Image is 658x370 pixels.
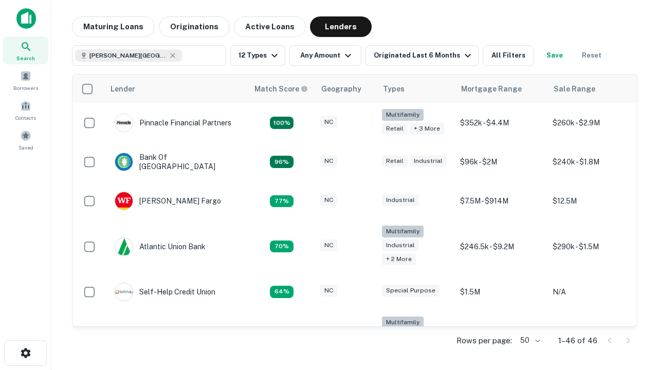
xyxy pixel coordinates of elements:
iframe: Chat Widget [607,255,658,304]
div: Geography [321,83,361,95]
td: $7.5M - $914M [455,181,547,220]
th: Sale Range [547,75,640,103]
div: + 2 more [382,253,416,265]
td: N/A [547,272,640,311]
td: $240k - $1.8M [547,142,640,181]
a: Contacts [3,96,48,124]
div: + 3 more [410,123,444,135]
button: Maturing Loans [72,16,155,37]
div: NC [320,194,337,206]
button: 12 Types [230,45,285,66]
span: [PERSON_NAME][GEOGRAPHIC_DATA], [GEOGRAPHIC_DATA] [89,51,167,60]
span: Search [16,54,35,62]
td: $1.5M [455,272,547,311]
button: Lenders [310,16,372,37]
span: Borrowers [13,84,38,92]
button: Save your search to get updates of matches that match your search criteria. [538,45,571,66]
div: Pinnacle Financial Partners [115,114,231,132]
div: Lender [111,83,135,95]
th: Capitalize uses an advanced AI algorithm to match your search with the best lender. The match sco... [248,75,315,103]
button: Active Loans [234,16,306,37]
div: NC [320,116,337,128]
div: Originated Last 6 Months [374,49,474,62]
p: 1–46 of 46 [558,335,597,347]
td: $12.5M [547,181,640,220]
th: Geography [315,75,377,103]
button: Any Amount [289,45,361,66]
button: All Filters [483,45,534,66]
img: picture [115,238,133,255]
div: Sale Range [554,83,595,95]
h6: Match Score [254,83,306,95]
th: Types [377,75,455,103]
div: Special Purpose [382,285,440,297]
div: NC [320,285,337,297]
td: $290k - $1.5M [547,220,640,272]
div: Mortgage Range [461,83,522,95]
img: picture [115,192,133,210]
div: Bank Of [GEOGRAPHIC_DATA] [115,153,238,171]
td: $96k - $2M [455,142,547,181]
button: Originated Last 6 Months [365,45,479,66]
span: Contacts [15,114,36,122]
div: Multifamily [382,317,424,328]
button: Originations [159,16,230,37]
td: $260k - $2.9M [547,103,640,142]
p: Rows per page: [456,335,512,347]
img: picture [115,153,133,171]
div: Retail [382,123,408,135]
div: 50 [516,333,542,348]
img: capitalize-icon.png [16,8,36,29]
div: Types [383,83,405,95]
td: $352k - $4.4M [455,103,547,142]
div: NC [320,155,337,167]
td: $265k - $1.1M [547,311,640,363]
div: Matching Properties: 10, hasApolloMatch: undefined [270,286,294,298]
span: Saved [19,143,33,152]
div: Matching Properties: 11, hasApolloMatch: undefined [270,240,294,253]
div: Matching Properties: 28, hasApolloMatch: undefined [270,117,294,129]
th: Mortgage Range [455,75,547,103]
td: $225.3k - $21M [455,311,547,363]
div: NC [320,239,337,251]
div: Self-help Credit Union [115,283,215,301]
a: Borrowers [3,66,48,94]
div: Atlantic Union Bank [115,237,206,256]
div: Retail [382,155,408,167]
th: Lender [104,75,248,103]
div: Matching Properties: 15, hasApolloMatch: undefined [270,156,294,168]
div: Industrial [382,239,419,251]
div: Multifamily [382,109,424,121]
td: $246.5k - $9.2M [455,220,547,272]
img: picture [115,283,133,301]
div: Industrial [382,194,419,206]
a: Search [3,36,48,64]
button: Reset [575,45,608,66]
div: Matching Properties: 12, hasApolloMatch: undefined [270,195,294,208]
div: [PERSON_NAME] Fargo [115,192,221,210]
a: Saved [3,126,48,154]
img: picture [115,114,133,132]
div: Multifamily [382,226,424,237]
div: Capitalize uses an advanced AI algorithm to match your search with the best lender. The match sco... [254,83,308,95]
div: Industrial [410,155,447,167]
